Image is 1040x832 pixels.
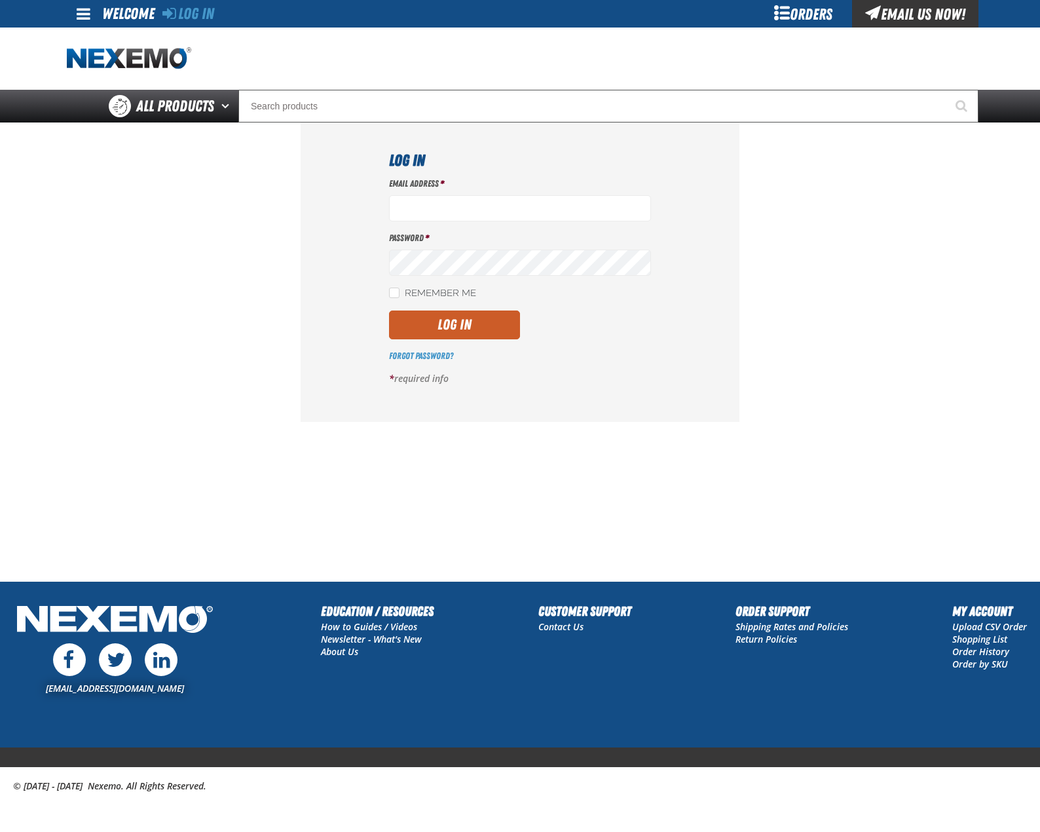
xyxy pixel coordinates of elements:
input: Search [238,90,978,123]
input: Remember Me [389,288,399,298]
h2: My Account [952,601,1027,621]
a: Return Policies [735,633,797,645]
h1: Log In [389,149,651,172]
span: All Products [136,94,214,118]
button: Open All Products pages [217,90,238,123]
a: Order History [952,645,1009,658]
a: Order by SKU [952,658,1008,670]
label: Email Address [389,178,651,190]
a: Contact Us [538,620,584,633]
a: Shipping Rates and Policies [735,620,848,633]
a: [EMAIL_ADDRESS][DOMAIN_NAME] [46,682,184,694]
img: Nexemo Logo [13,601,217,640]
button: Log In [389,311,520,339]
button: Start Searching [946,90,978,123]
a: How to Guides / Videos [321,620,417,633]
h2: Order Support [735,601,848,621]
p: required info [389,373,651,385]
a: Upload CSV Order [952,620,1027,633]
label: Remember Me [389,288,476,300]
a: Log In [162,5,214,23]
a: Newsletter - What's New [321,633,422,645]
h2: Education / Resources [321,601,434,621]
a: Home [67,47,191,70]
a: About Us [321,645,358,658]
a: Forgot Password? [389,350,453,361]
img: Nexemo logo [67,47,191,70]
h2: Customer Support [538,601,631,621]
label: Password [389,232,651,244]
a: Shopping List [952,633,1007,645]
